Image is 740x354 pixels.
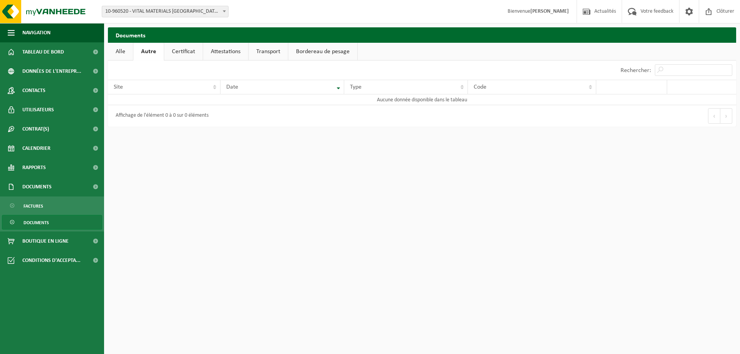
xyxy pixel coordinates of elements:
[720,108,732,124] button: Next
[114,84,123,90] span: Site
[2,215,102,230] a: Documents
[133,43,164,60] a: Autre
[24,199,43,213] span: Factures
[22,62,81,81] span: Données de l'entrepr...
[22,119,49,139] span: Contrat(s)
[22,23,50,42] span: Navigation
[24,215,49,230] span: Documents
[2,198,102,213] a: Factures
[22,100,54,119] span: Utilisateurs
[22,81,45,100] span: Contacts
[22,139,50,158] span: Calendrier
[108,43,133,60] a: Alle
[226,84,238,90] span: Date
[22,158,46,177] span: Rapports
[112,109,209,123] div: Affichage de l'élément 0 à 0 sur 0 éléments
[108,27,736,42] h2: Documents
[164,43,203,60] a: Certificat
[203,43,248,60] a: Attestations
[249,43,288,60] a: Transport
[621,67,651,74] label: Rechercher:
[22,232,69,251] span: Boutique en ligne
[102,6,228,17] span: 10-960520 - VITAL MATERIALS BELGIUM S.A. - TILLY
[530,8,569,14] strong: [PERSON_NAME]
[708,108,720,124] button: Previous
[288,43,357,60] a: Bordereau de pesage
[22,177,52,196] span: Documents
[22,42,64,62] span: Tableau de bord
[22,251,81,270] span: Conditions d'accepta...
[108,94,736,105] td: Aucune donnée disponible dans le tableau
[350,84,362,90] span: Type
[474,84,486,90] span: Code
